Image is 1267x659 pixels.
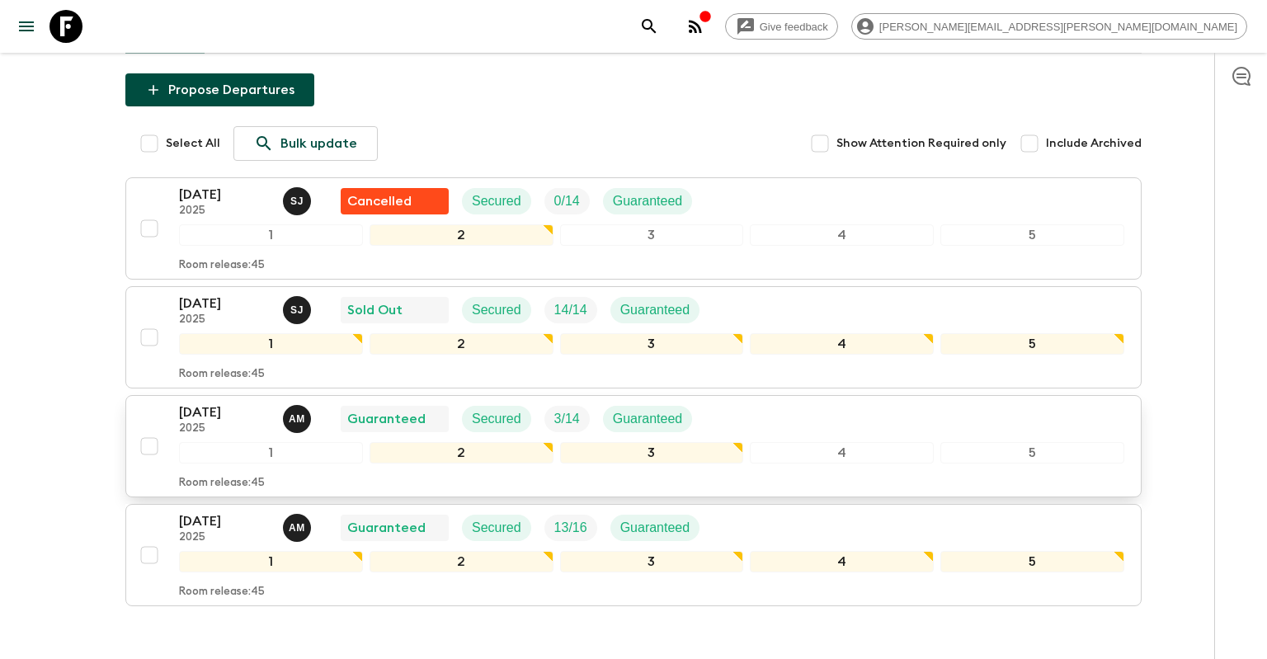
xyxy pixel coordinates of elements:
[10,10,43,43] button: menu
[280,134,357,153] p: Bulk update
[290,195,304,208] p: S J
[179,442,363,464] div: 1
[940,442,1124,464] div: 5
[462,297,531,323] div: Secured
[179,185,270,205] p: [DATE]
[750,224,934,246] div: 4
[179,586,265,599] p: Room release: 45
[620,300,690,320] p: Guaranteed
[341,188,449,214] div: Flash Pack cancellation
[347,518,426,538] p: Guaranteed
[544,406,590,432] div: Trip Fill
[179,259,265,272] p: Room release: 45
[370,333,553,355] div: 2
[940,333,1124,355] div: 5
[283,519,314,532] span: Ana Margarida Moura
[347,191,412,211] p: Cancelled
[870,21,1246,33] span: [PERSON_NAME][EMAIL_ADDRESS][PERSON_NAME][DOMAIN_NAME]
[179,224,363,246] div: 1
[179,477,265,490] p: Room release: 45
[370,442,553,464] div: 2
[179,205,270,218] p: 2025
[283,301,314,314] span: Sónia Justo
[472,409,521,429] p: Secured
[725,13,838,40] a: Give feedback
[544,188,590,214] div: Trip Fill
[233,126,378,161] a: Bulk update
[472,518,521,538] p: Secured
[179,313,270,327] p: 2025
[940,224,1124,246] div: 5
[179,531,270,544] p: 2025
[179,294,270,313] p: [DATE]
[836,135,1006,152] span: Show Attention Required only
[370,551,553,572] div: 2
[620,518,690,538] p: Guaranteed
[283,192,314,205] span: Sónia Justo
[370,224,553,246] div: 2
[125,286,1142,388] button: [DATE]2025Sónia JustoSold OutSecuredTrip FillGuaranteed12345Room release:45
[613,409,683,429] p: Guaranteed
[554,300,587,320] p: 14 / 14
[125,395,1142,497] button: [DATE]2025Ana Margarida MouraGuaranteedSecuredTrip FillGuaranteed12345Room release:45
[289,412,305,426] p: A M
[179,402,270,422] p: [DATE]
[472,191,521,211] p: Secured
[851,13,1247,40] div: [PERSON_NAME][EMAIL_ADDRESS][PERSON_NAME][DOMAIN_NAME]
[347,409,426,429] p: Guaranteed
[125,177,1142,280] button: [DATE]2025Sónia JustoFlash Pack cancellationSecuredTrip FillGuaranteed12345Room release:45
[560,333,744,355] div: 3
[613,191,683,211] p: Guaranteed
[125,504,1142,606] button: [DATE]2025Ana Margarida MouraGuaranteedSecuredTrip FillGuaranteed12345Room release:45
[554,409,580,429] p: 3 / 14
[462,188,531,214] div: Secured
[472,300,521,320] p: Secured
[560,224,744,246] div: 3
[750,333,934,355] div: 4
[179,511,270,531] p: [DATE]
[290,304,304,317] p: S J
[283,296,314,324] button: SJ
[544,297,597,323] div: Trip Fill
[283,410,314,423] span: Ana Margarida Moura
[750,551,934,572] div: 4
[347,300,403,320] p: Sold Out
[283,405,314,433] button: AM
[544,515,597,541] div: Trip Fill
[179,551,363,572] div: 1
[940,551,1124,572] div: 5
[554,518,587,538] p: 13 / 16
[462,406,531,432] div: Secured
[560,551,744,572] div: 3
[166,135,220,152] span: Select All
[289,521,305,534] p: A M
[560,442,744,464] div: 3
[283,514,314,542] button: AM
[633,10,666,43] button: search adventures
[179,333,363,355] div: 1
[283,187,314,215] button: SJ
[179,368,265,381] p: Room release: 45
[462,515,531,541] div: Secured
[751,21,837,33] span: Give feedback
[125,73,314,106] button: Propose Departures
[750,442,934,464] div: 4
[179,422,270,435] p: 2025
[554,191,580,211] p: 0 / 14
[1046,135,1142,152] span: Include Archived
